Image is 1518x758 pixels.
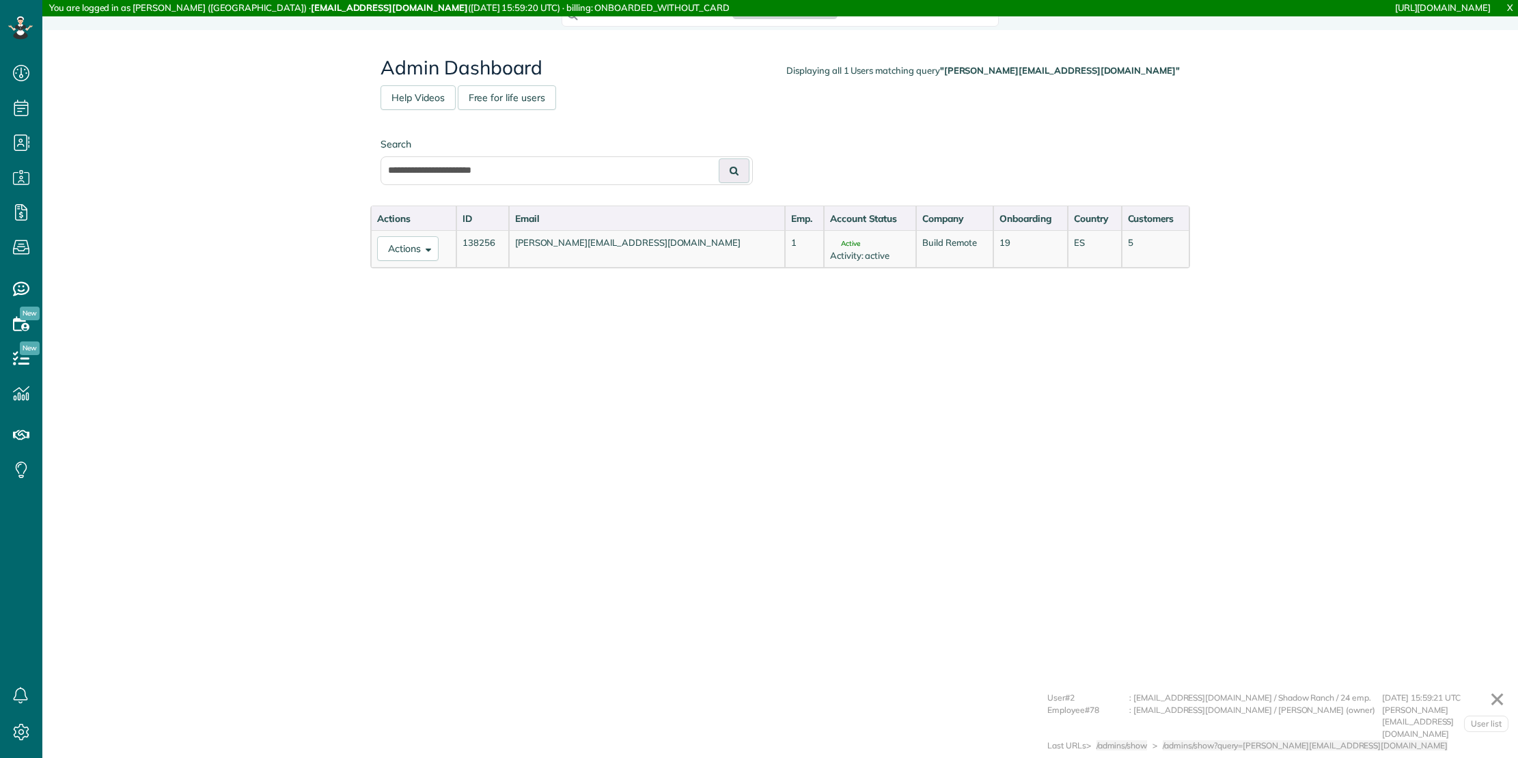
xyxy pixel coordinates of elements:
[1068,230,1122,268] td: ES
[515,212,779,225] div: Email
[381,85,456,110] a: Help Videos
[1074,212,1116,225] div: Country
[1047,704,1129,740] div: Employee#78
[916,230,993,268] td: Build Remote
[993,230,1068,268] td: 19
[311,2,468,13] strong: [EMAIL_ADDRESS][DOMAIN_NAME]
[381,57,1180,79] h2: Admin Dashboard
[786,64,1180,77] div: Displaying all 1 Users matching query
[20,307,40,320] span: New
[922,212,987,225] div: Company
[1395,2,1491,13] a: [URL][DOMAIN_NAME]
[1482,683,1512,716] a: ✕
[509,230,785,268] td: [PERSON_NAME][EMAIL_ADDRESS][DOMAIN_NAME]
[456,230,508,268] td: 138256
[1464,716,1508,732] a: User list
[999,212,1062,225] div: Onboarding
[20,341,40,355] span: New
[940,65,1180,76] strong: "[PERSON_NAME][EMAIL_ADDRESS][DOMAIN_NAME]"
[830,212,910,225] div: Account Status
[791,212,818,225] div: Emp.
[1128,212,1184,225] div: Customers
[1047,692,1129,704] div: User#2
[1129,704,1382,740] div: : [EMAIL_ADDRESS][DOMAIN_NAME] / [PERSON_NAME] (owner)
[458,85,556,110] a: Free for life users
[1086,740,1453,752] div: > >
[1163,740,1448,750] span: /admins/show?query=[PERSON_NAME][EMAIL_ADDRESS][DOMAIN_NAME]
[1382,692,1505,704] div: [DATE] 15:59:21 UTC
[377,212,450,225] div: Actions
[381,137,753,151] label: Search
[785,230,824,268] td: 1
[1129,692,1382,704] div: : [EMAIL_ADDRESS][DOMAIN_NAME] / Shadow Ranch / 24 emp.
[1096,740,1148,750] span: /admins/show
[1047,740,1086,752] div: Last URLs
[830,240,860,247] span: Active
[1382,704,1505,740] div: [PERSON_NAME][EMAIL_ADDRESS][DOMAIN_NAME]
[1122,230,1190,268] td: 5
[830,249,910,262] div: Activity: active
[463,212,502,225] div: ID
[377,236,439,261] button: Actions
